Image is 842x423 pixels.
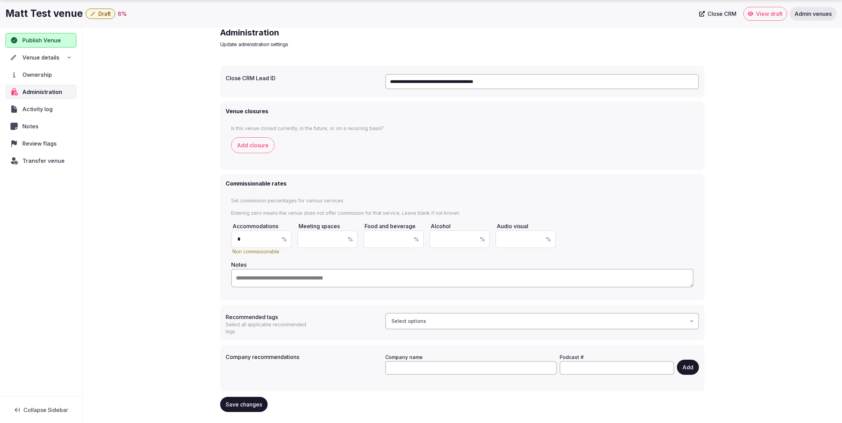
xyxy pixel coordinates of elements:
label: Notes [231,261,247,268]
button: Add [677,360,699,375]
label: Podcast # [560,354,584,360]
span: Ownership [22,71,55,79]
span: % [413,235,419,243]
a: Ownership [6,67,76,82]
button: Select options [385,313,699,329]
p: Non commissionable [231,248,292,255]
span: Close CRM [708,10,736,17]
span: Notes [22,122,41,130]
span: % [347,235,353,243]
button: Add closure [231,137,274,153]
p: Set commission percentages for various services. [231,197,693,204]
label: Alcohol [429,223,451,230]
div: Is this venue closed currently, in the future, or on a recurring basis? [231,125,693,132]
a: Close CRM [695,7,741,21]
span: Admin venues [795,10,832,17]
button: 8% [118,10,127,18]
a: Admin venues [790,7,836,21]
a: Administration [6,85,76,99]
a: View draft [743,7,787,21]
label: Audio visual [495,223,528,230]
span: View draft [756,10,782,17]
p: Select all applicable recommended tags [226,321,314,335]
p: Entering zero means the venue does not offer commission for that service. Leave blank if not known. [231,210,693,216]
span: % [546,235,551,243]
span: Select options [391,318,426,325]
a: Review flags [6,136,76,151]
span: Save changes [226,401,262,408]
h1: Matt Test venue [6,7,83,20]
h2: Venue closures [226,107,268,115]
span: Activity log [22,105,55,113]
p: Update administration settings [220,41,451,48]
span: Venue details [22,53,60,62]
h2: Commissionable rates [226,179,287,188]
div: 8 % [118,10,127,18]
span: % [281,235,287,243]
label: Meeting spaces [297,223,340,230]
label: Company recommendations [226,354,380,360]
label: Close CRM Lead ID [226,75,380,81]
button: Collapse Sidebar [6,402,76,417]
span: Draft [98,10,111,17]
a: Activity log [6,102,76,116]
span: Collapse Sidebar [23,406,68,413]
h2: Administration [220,27,451,38]
button: Publish Venue [6,33,76,47]
span: Administration [22,88,65,96]
button: Save changes [220,397,268,412]
span: Review flags [22,139,60,148]
label: Recommended tags [226,314,380,320]
a: Notes [6,119,76,134]
label: Accommodations [231,223,278,230]
button: Draft [86,9,115,19]
button: Transfer venue [6,154,76,168]
label: Food and beverage [363,223,415,230]
span: Transfer venue [22,157,65,165]
span: Publish Venue [22,36,61,44]
label: Company name [385,354,423,360]
span: % [479,235,485,243]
